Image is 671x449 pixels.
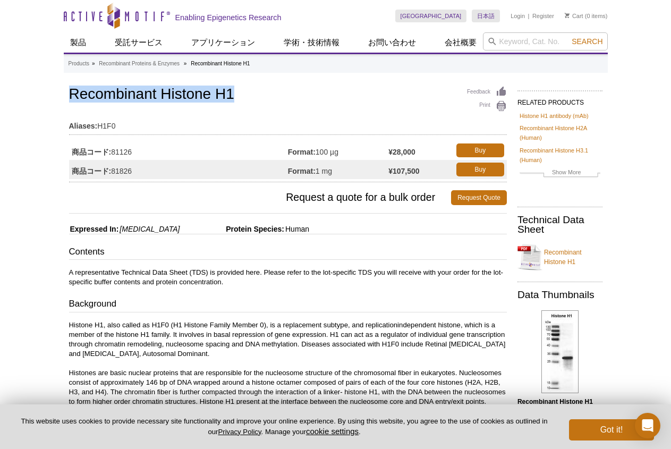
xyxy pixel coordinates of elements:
[182,225,284,233] span: Protein Species:
[520,167,600,180] a: Show More
[511,12,525,20] a: Login
[72,166,112,176] strong: 商品コード:
[64,32,92,53] a: 製品
[288,166,316,176] strong: Format:
[218,428,261,436] a: Privacy Policy
[175,13,282,22] h2: Enabling Epigenetics Research
[472,10,500,22] a: 日本語
[191,61,250,66] li: Recombinant Histone H1
[69,86,507,104] h1: Recombinant Histone H1
[69,245,507,260] h3: Contents
[541,310,579,393] img: Recombinant Histone H1 protein gel
[517,215,602,234] h2: Technical Data Sheet
[69,115,507,132] td: H1F0
[288,160,388,179] td: 1 mg
[528,10,530,22] li: |
[108,32,169,53] a: 受託サービス
[520,146,600,165] a: Recombinant Histone H3.1 (Human)
[517,398,593,415] b: Recombinant Histone H1 protein gel
[483,32,608,50] input: Keyword, Cat. No.
[306,427,359,436] button: cookie settings
[456,163,504,176] a: Buy
[99,59,180,69] a: Recombinant Proteins & Enzymes
[565,10,608,22] li: (0 items)
[72,147,112,157] strong: 商品コード:
[69,121,98,131] strong: Aliases:
[568,37,606,46] button: Search
[69,160,288,179] td: 81826
[565,12,583,20] a: Cart
[565,13,570,18] img: Your Cart
[395,10,467,22] a: [GEOGRAPHIC_DATA]
[69,59,89,69] a: Products
[517,290,602,300] h2: Data Thumbnails
[69,190,452,205] span: Request a quote for a bulk order
[69,141,288,160] td: 81126
[362,32,422,53] a: お問い合わせ
[288,141,388,160] td: 100 µg
[467,86,507,98] a: Feedback
[388,166,419,176] strong: ¥107,500
[520,123,600,142] a: Recombinant Histone H2A (Human)
[532,12,554,20] a: Register
[517,397,602,435] p: (Click to enlarge and view details)
[284,225,309,233] span: Human
[517,90,602,109] h2: RELATED PRODUCTS
[288,147,316,157] strong: Format:
[635,413,660,438] div: Open Intercom Messenger
[451,190,507,205] a: Request Quote
[438,32,483,53] a: 会社概要
[467,100,507,112] a: Print
[69,225,119,233] span: Expressed In:
[69,298,507,312] h3: Background
[277,32,346,53] a: 学術・技術情報
[17,417,551,437] p: This website uses cookies to provide necessary site functionality and improve your online experie...
[569,419,654,440] button: Got it!
[69,320,507,406] p: Histone H1, also called as H1F0 (H1 Histone Family Member 0), is a replacement subtype, and repli...
[520,111,589,121] a: Histone H1 antibody (mAb)
[388,147,415,157] strong: ¥28,000
[120,225,180,233] i: [MEDICAL_DATA]
[184,61,187,66] li: »
[92,61,95,66] li: »
[185,32,261,53] a: アプリケーション
[572,37,602,46] span: Search
[69,268,507,287] p: A representative Technical Data Sheet (TDS) is provided here. Please refer to the lot-specific TD...
[456,143,504,157] a: Buy
[517,241,602,273] a: Recombinant Histone H1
